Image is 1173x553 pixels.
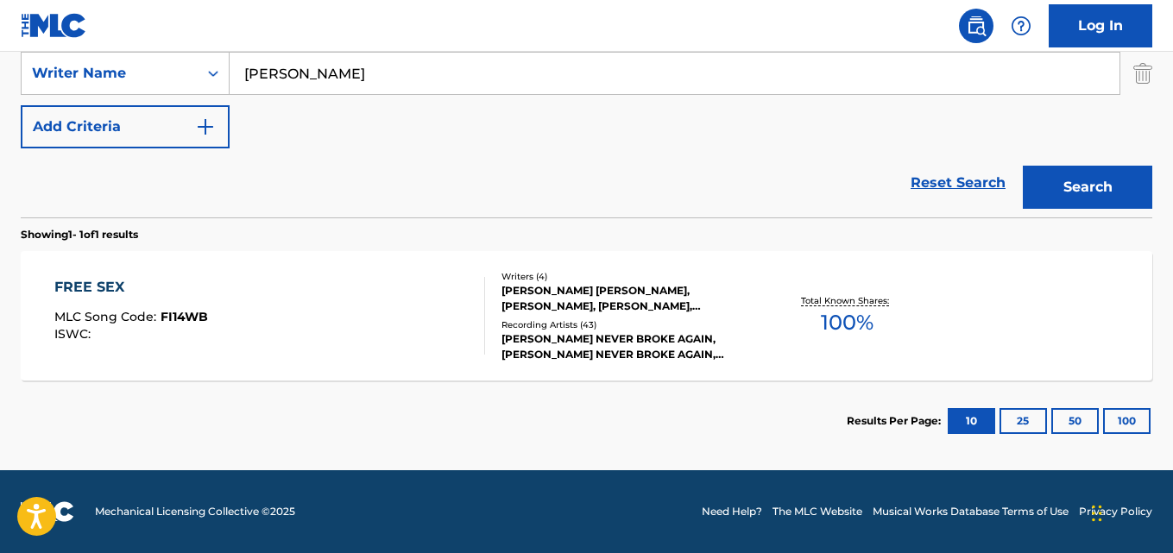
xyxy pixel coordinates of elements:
[773,504,862,519] a: The MLC Website
[1004,9,1038,43] div: Help
[54,277,208,298] div: FREE SEX
[821,307,873,338] span: 100 %
[501,318,754,331] div: Recording Artists ( 43 )
[1079,504,1152,519] a: Privacy Policy
[195,116,216,137] img: 9d2ae6d4665cec9f34b9.svg
[1092,487,1102,539] div: Drag
[21,251,1152,380] a: FREE SEXMLC Song Code:FI14WBISWC:Writers (4)[PERSON_NAME] [PERSON_NAME], [PERSON_NAME], [PERSON_N...
[847,413,945,429] p: Results Per Page:
[95,504,295,519] span: Mechanical Licensing Collective © 2025
[1049,4,1152,47] a: Log In
[1011,16,1031,36] img: help
[1103,408,1151,434] button: 100
[902,164,1014,202] a: Reset Search
[54,326,95,342] span: ISWC :
[32,63,187,84] div: Writer Name
[702,504,762,519] a: Need Help?
[501,331,754,362] div: [PERSON_NAME] NEVER BROKE AGAIN, [PERSON_NAME] NEVER BROKE AGAIN, [PERSON_NAME] NEVER BROKE AGAIN...
[501,270,754,283] div: Writers ( 4 )
[54,309,161,324] span: MLC Song Code :
[1051,408,1099,434] button: 50
[161,309,208,324] span: FI14WB
[959,9,993,43] a: Public Search
[966,16,987,36] img: search
[1023,166,1152,209] button: Search
[21,105,230,148] button: Add Criteria
[21,501,74,522] img: logo
[948,408,995,434] button: 10
[1133,52,1152,95] img: Delete Criterion
[501,283,754,314] div: [PERSON_NAME] [PERSON_NAME], [PERSON_NAME], [PERSON_NAME], [PERSON_NAME]
[1087,470,1173,553] iframe: Chat Widget
[1000,408,1047,434] button: 25
[873,504,1069,519] a: Musical Works Database Terms of Use
[801,294,893,307] p: Total Known Shares:
[21,13,87,38] img: MLC Logo
[21,227,138,242] p: Showing 1 - 1 of 1 results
